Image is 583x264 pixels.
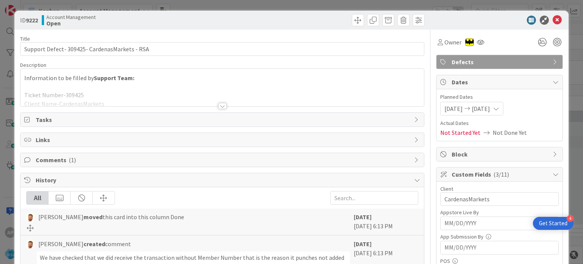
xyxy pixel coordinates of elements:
[493,128,527,137] span: Not Done Yet
[46,20,96,26] b: Open
[69,156,76,164] span: ( 1 )
[440,234,559,239] div: App Submission By
[452,77,549,87] span: Dates
[440,210,559,215] div: Appstore Live By
[354,213,372,221] b: [DATE]
[20,35,30,42] label: Title
[567,215,574,222] div: 4
[27,191,49,204] div: All
[36,155,410,164] span: Comments
[46,14,96,20] span: Account Management
[444,217,555,230] input: MM/DD/YYYY
[20,42,424,56] input: type card name here...
[20,62,46,68] span: Description
[354,212,418,231] div: [DATE] 6:13 PM
[440,128,481,137] span: Not Started Yet
[444,241,555,254] input: MM/DD/YYYY
[36,135,410,144] span: Links
[26,240,35,248] img: AS
[20,16,38,25] span: ID
[444,104,463,113] span: [DATE]
[440,258,559,264] div: POS
[539,220,567,227] div: Get Started
[354,240,372,248] b: [DATE]
[444,38,462,47] span: Owner
[452,150,549,159] span: Block
[36,175,410,185] span: History
[533,217,574,230] div: Open Get Started checklist, remaining modules: 4
[26,213,35,221] img: AS
[440,185,453,192] label: Client
[38,212,184,221] span: [PERSON_NAME] this card into this column Done
[452,170,549,179] span: Custom Fields
[26,16,38,24] b: 9222
[330,191,418,205] input: Search...
[440,119,559,127] span: Actual Dates
[452,57,549,66] span: Defects
[440,93,559,101] span: Planned Dates
[38,239,131,248] span: [PERSON_NAME] comment
[84,240,105,248] b: created
[36,115,410,124] span: Tasks
[84,213,102,221] b: moved
[472,104,490,113] span: [DATE]
[94,74,134,82] strong: Support Team:
[465,38,474,46] img: AC
[493,171,509,178] span: ( 3/11 )
[24,74,420,82] p: Information to be filled by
